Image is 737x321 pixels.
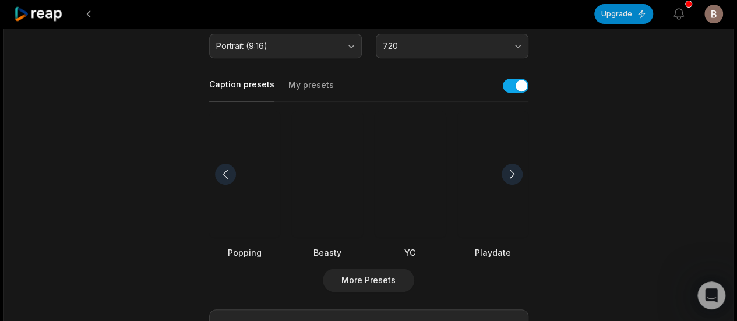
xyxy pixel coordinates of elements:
[288,79,334,101] button: My presets
[376,34,528,58] button: 720
[209,34,362,58] button: Portrait (9:16)
[323,269,414,292] button: More Presets
[383,41,505,51] span: 720
[216,41,338,51] span: Portrait (9:16)
[209,246,280,259] div: Popping
[209,79,274,101] button: Caption presets
[375,246,446,259] div: YC
[697,281,725,309] iframe: Intercom live chat
[594,4,653,24] button: Upgrade
[457,246,528,259] div: Playdate
[292,246,363,259] div: Beasty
